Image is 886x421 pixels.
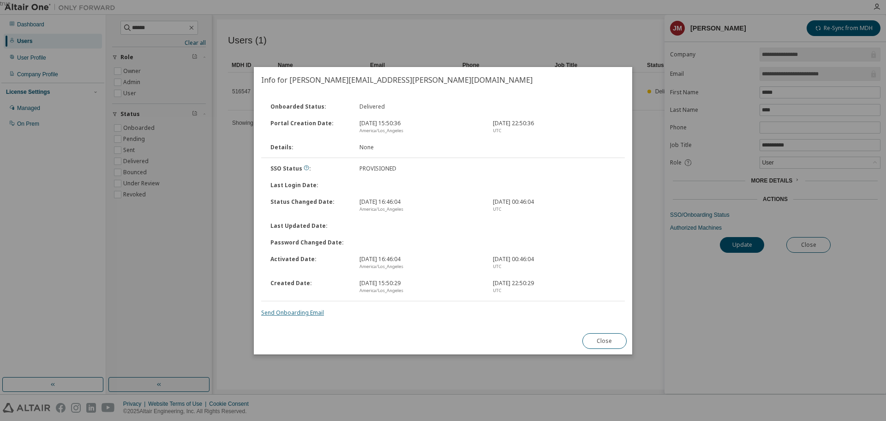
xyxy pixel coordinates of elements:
[354,144,487,151] div: None
[265,144,354,151] div: Details :
[265,165,354,172] div: SSO Status :
[359,127,482,134] div: America/Los_Angeles
[493,206,615,213] div: UTC
[254,67,632,93] h2: Info for [PERSON_NAME][EMAIL_ADDRESS][PERSON_NAME][DOMAIN_NAME]
[265,120,354,134] div: Portal Creation Date :
[265,239,354,246] div: Password Changed Date :
[493,127,615,134] div: UTC
[493,263,615,270] div: UTC
[487,256,621,270] div: [DATE] 00:46:04
[265,222,354,230] div: Last Updated Date :
[359,206,482,213] div: America/Los_Angeles
[493,287,615,294] div: UTC
[359,263,482,270] div: America/Los_Angeles
[354,198,487,213] div: [DATE] 16:46:04
[354,165,487,172] div: PROVISIONED
[487,198,621,213] div: [DATE] 00:46:04
[265,198,354,213] div: Status Changed Date :
[265,280,354,294] div: Created Date :
[354,120,487,134] div: [DATE] 15:50:36
[354,103,487,110] div: Delivered
[265,182,354,189] div: Last Login Date :
[487,120,621,134] div: [DATE] 22:50:36
[354,280,487,294] div: [DATE] 15:50:29
[265,103,354,110] div: Onboarded Status :
[487,280,621,294] div: [DATE] 22:50:29
[359,287,482,294] div: America/Los_Angeles
[265,256,354,270] div: Activated Date :
[261,309,324,317] a: Send Onboarding Email
[582,333,627,349] button: Close
[354,256,487,270] div: [DATE] 16:46:04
